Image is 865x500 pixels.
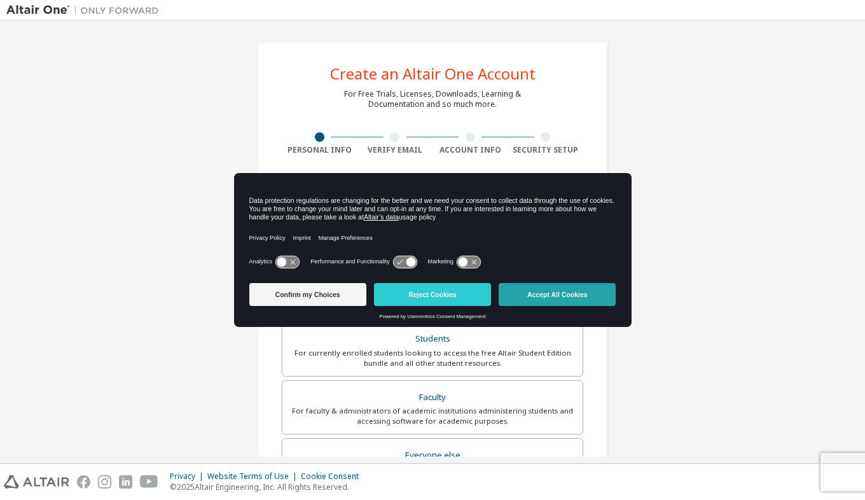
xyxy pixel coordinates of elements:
div: For Free Trials, Licenses, Downloads, Learning & Documentation and so much more. [344,89,521,109]
p: © 2025 Altair Engineering, Inc. All Rights Reserved. [170,482,366,492]
div: For faculty & administrators of academic institutions administering students and accessing softwa... [290,406,575,426]
div: Everyone else [290,447,575,464]
div: Cookie Consent [301,471,366,482]
img: Altair One [6,4,165,17]
div: Security Setup [508,145,584,155]
img: youtube.svg [140,475,158,489]
div: Verify Email [357,145,433,155]
div: Website Terms of Use [207,471,301,482]
img: altair_logo.svg [4,475,69,489]
div: Faculty [290,389,575,406]
div: Privacy [170,471,207,482]
div: Account Info [432,145,508,155]
img: linkedin.svg [119,475,132,489]
div: Create an Altair One Account [330,66,536,81]
img: instagram.svg [98,475,111,489]
div: Personal Info [282,145,357,155]
div: Students [290,330,575,348]
img: facebook.svg [77,475,90,489]
div: For currently enrolled students looking to access the free Altair Student Edition bundle and all ... [290,348,575,368]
